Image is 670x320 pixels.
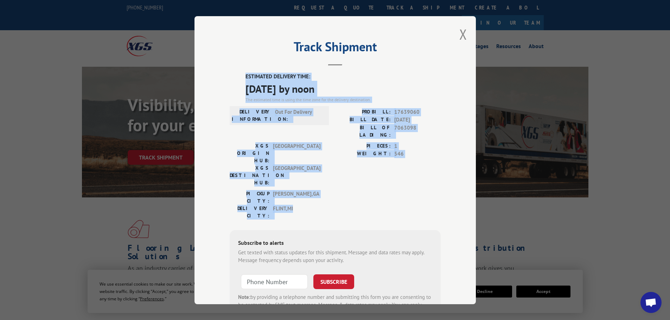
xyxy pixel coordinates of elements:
[273,190,320,204] span: [PERSON_NAME] , GA
[230,190,269,204] label: PICKUP CITY:
[394,124,441,138] span: 7063098
[230,204,269,219] label: DELIVERY CITY:
[273,204,320,219] span: FLINT , MI
[335,150,391,158] label: WEIGHT:
[275,108,323,123] span: Out For Delivery
[245,96,441,103] div: The estimated time is using the time zone for the delivery destination.
[394,108,441,116] span: 17639060
[335,116,391,124] label: BILL DATE:
[230,42,441,55] h2: Track Shipment
[335,124,391,138] label: BILL OF LADING:
[273,142,320,164] span: [GEOGRAPHIC_DATA]
[230,164,269,186] label: XGS DESTINATION HUB:
[238,293,250,300] strong: Note:
[313,274,354,289] button: SUBSCRIBE
[394,116,441,124] span: [DATE]
[238,248,432,264] div: Get texted with status updates for this shipment. Message and data rates may apply. Message frequ...
[238,238,432,248] div: Subscribe to alerts
[232,108,272,123] label: DELIVERY INFORMATION:
[273,164,320,186] span: [GEOGRAPHIC_DATA]
[230,142,269,164] label: XGS ORIGIN HUB:
[394,142,441,150] span: 1
[335,142,391,150] label: PIECES:
[245,73,441,81] label: ESTIMATED DELIVERY TIME:
[241,274,308,289] input: Phone Number
[335,108,391,116] label: PROBILL:
[640,292,662,313] div: Open chat
[238,293,432,317] div: by providing a telephone number and submitting this form you are consenting to be contacted by SM...
[459,25,467,44] button: Close modal
[245,80,441,96] span: [DATE] by noon
[394,150,441,158] span: 546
